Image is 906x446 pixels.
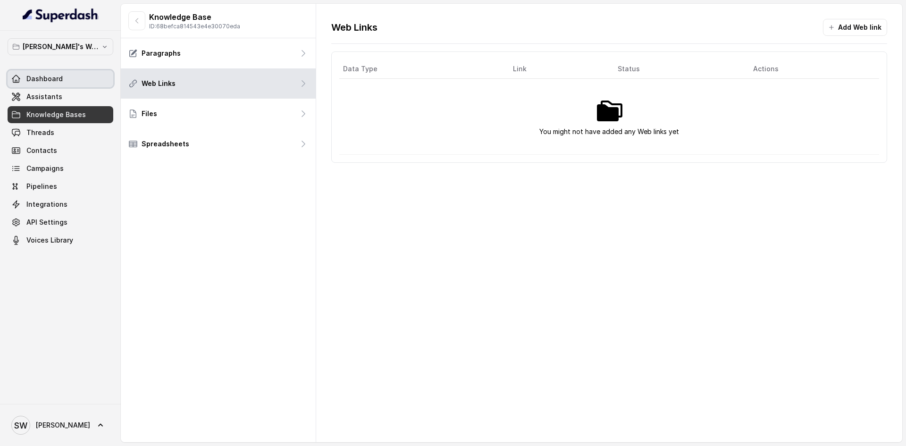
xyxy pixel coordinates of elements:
[26,236,73,245] span: Voices Library
[8,142,113,159] a: Contacts
[26,128,54,137] span: Threads
[26,74,63,84] span: Dashboard
[339,59,505,79] th: Data Type
[8,160,113,177] a: Campaigns
[149,11,240,23] p: Knowledge Base
[149,23,240,30] p: ID: 68befca814543e4e30070eda
[594,96,624,126] img: No files
[505,59,610,79] th: Link
[331,21,377,34] p: Web Links
[26,218,67,227] span: API Settings
[610,59,746,79] th: Status
[142,79,176,88] p: Web Links
[26,110,86,119] span: Knowledge Bases
[26,200,67,209] span: Integrations
[8,106,113,123] a: Knowledge Bases
[8,196,113,213] a: Integrations
[14,421,27,430] text: SW
[8,124,113,141] a: Threads
[823,19,887,36] button: Add Web link
[23,8,99,23] img: light.svg
[26,146,57,155] span: Contacts
[8,412,113,438] a: [PERSON_NAME]
[8,178,113,195] a: Pipelines
[142,139,189,149] p: Spreadsheets
[26,164,64,173] span: Campaigns
[8,70,113,87] a: Dashboard
[8,38,113,55] button: [PERSON_NAME]'s Workspace
[539,126,679,137] p: You might not have added any Web links yet
[8,232,113,249] a: Voices Library
[26,182,57,191] span: Pipelines
[746,59,879,79] th: Actions
[142,49,181,58] p: Paragraphs
[36,421,90,430] span: [PERSON_NAME]
[23,41,98,52] p: [PERSON_NAME]'s Workspace
[142,109,157,118] p: Files
[26,92,62,101] span: Assistants
[8,88,113,105] a: Assistants
[8,214,113,231] a: API Settings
